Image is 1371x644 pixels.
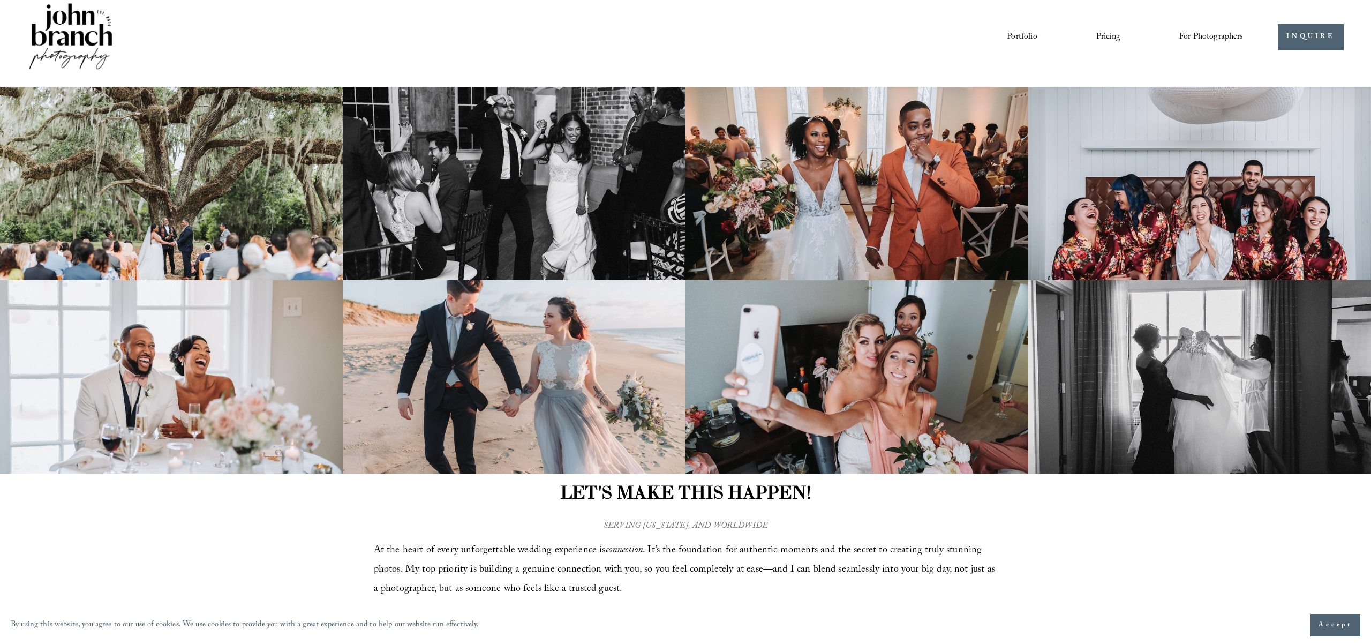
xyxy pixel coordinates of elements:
[1007,28,1037,46] a: Portfolio
[560,481,811,504] strong: LET'S MAKE THIS HAPPEN!
[606,543,643,559] em: connection
[1179,29,1244,46] span: For Photographers
[1028,280,1371,474] img: Two women holding up a wedding dress in front of a window, one in a dark dress and the other in a...
[27,1,114,73] img: John Branch IV Photography
[1319,620,1352,631] span: Accept
[1278,24,1344,50] a: INQUIRE
[1179,28,1244,46] a: folder dropdown
[374,543,998,598] span: At the heart of every unforgettable wedding experience is . It’s the foundation for authentic mom...
[343,280,685,474] img: Wedding couple holding hands on a beach, dressed in formal attire.
[685,280,1028,474] img: Three women taking a selfie in a room, dressed for a special occasion. The woman in front holds a...
[1028,87,1371,280] img: Group of people wearing floral robes, smiling and laughing, seated on a bed with a large white la...
[343,87,685,280] img: A bride and groom energetically entering a wedding reception with guests cheering and clapping, s...
[1096,28,1120,46] a: Pricing
[685,87,1028,280] img: Bride and groom walking down the aisle in wedding attire, bride holding bouquet.
[1310,614,1360,636] button: Accept
[11,618,479,633] p: By using this website, you agree to our use of cookies. We use cookies to provide you with a grea...
[604,519,767,534] em: SERVING [US_STATE], AND WORLDWIDE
